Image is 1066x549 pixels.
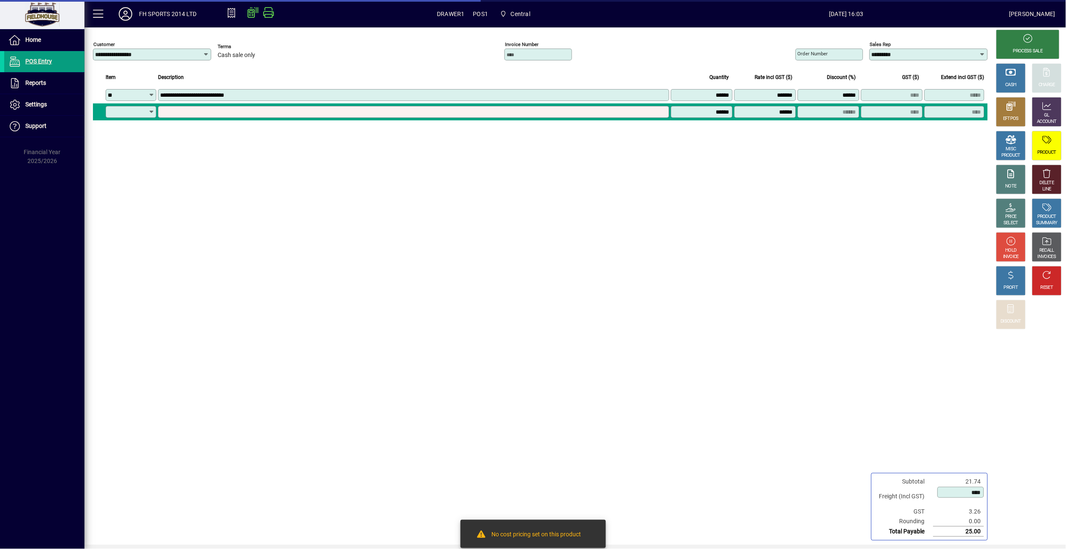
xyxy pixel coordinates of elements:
[1038,254,1056,260] div: INVOICES
[93,41,115,47] mat-label: Customer
[1009,7,1055,21] div: [PERSON_NAME]
[875,477,933,486] td: Subtotal
[933,516,984,527] td: 0.00
[1037,119,1057,125] div: ACCOUNT
[25,122,46,129] span: Support
[25,79,46,86] span: Reports
[875,486,933,507] td: Freight (Incl GST)
[437,7,464,21] span: DRAWER1
[755,73,793,82] span: Rate incl GST ($)
[218,44,268,49] span: Terms
[106,73,116,82] span: Item
[933,527,984,537] td: 25.00
[1039,82,1055,88] div: CHARGE
[1037,149,1056,156] div: PRODUCT
[1006,183,1017,190] div: NOTE
[933,477,984,486] td: 21.74
[875,507,933,516] td: GST
[139,7,196,21] div: FH SPORTS 2014 LTD
[4,94,85,115] a: Settings
[505,41,539,47] mat-label: Invoice number
[1006,247,1017,254] div: HOLD
[1043,186,1051,193] div: LINE
[112,6,139,22] button: Profile
[710,73,729,82] span: Quantity
[1040,247,1055,254] div: RECALL
[798,51,828,57] mat-label: Order number
[941,73,984,82] span: Extend incl GST ($)
[496,6,534,22] span: Central
[933,507,984,516] td: 3.26
[1006,82,1017,88] div: CASH
[902,73,919,82] span: GST ($)
[1001,318,1021,325] div: DISCOUNT
[25,101,47,108] span: Settings
[4,116,85,137] a: Support
[827,73,856,82] span: Discount (%)
[1006,214,1017,220] div: PRICE
[1004,220,1019,226] div: SELECT
[875,527,933,537] td: Total Payable
[870,41,891,47] mat-label: Sales rep
[1037,214,1056,220] div: PRODUCT
[4,73,85,94] a: Reports
[25,36,41,43] span: Home
[1041,285,1053,291] div: RESET
[1040,180,1054,186] div: DELETE
[684,7,1009,21] span: [DATE] 16:03
[875,516,933,527] td: Rounding
[218,52,255,59] span: Cash sale only
[1013,48,1043,54] div: PROCESS SALE
[1001,152,1020,159] div: PRODUCT
[473,7,488,21] span: POS1
[4,30,85,51] a: Home
[1003,254,1019,260] div: INVOICE
[1006,146,1016,152] div: MISC
[1004,285,1018,291] div: PROFIT
[1044,112,1050,119] div: GL
[25,58,52,65] span: POS Entry
[158,73,184,82] span: Description
[1036,220,1058,226] div: SUMMARY
[511,7,530,21] span: Central
[491,530,581,540] div: No cost pricing set on this product
[1003,116,1019,122] div: EFTPOS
